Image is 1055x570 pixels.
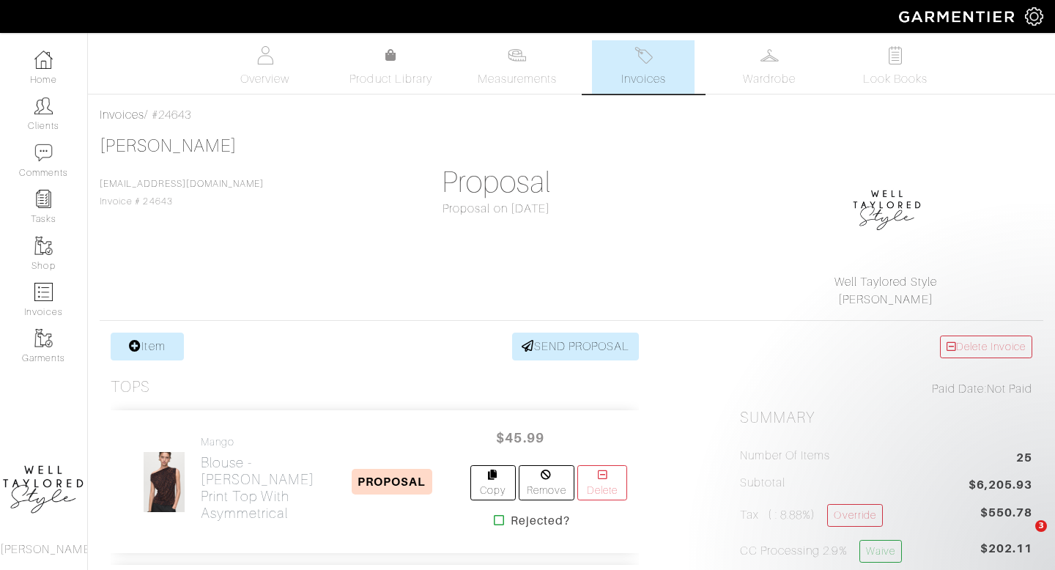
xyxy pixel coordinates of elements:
[851,171,924,244] img: 1593278135251.png.png
[1035,520,1047,532] span: 3
[240,70,289,88] span: Overview
[844,40,947,94] a: Look Books
[34,190,53,208] img: reminder-icon-8004d30b9f0a5d33ae49ab947aed9ed385cf756f9e5892f1edd6e32f2345188e.png
[466,40,569,94] a: Measurements
[886,46,905,64] img: todo-9ac3debb85659649dc8f770b8b6100bb5dab4b48dedcbae339e5042a72dfd3cc.svg
[1025,7,1043,26] img: gear-icon-white-bd11855cb880d31180b6d7d6211b90ccbf57a29d726f0c71d8c61bd08dd39cc2.png
[34,97,53,115] img: clients-icon-6bae9207a08558b7cb47a8932f037763ab4055f8c8b6bfacd5dc20c3e0201464.png
[740,380,1032,398] div: Not Paid
[478,70,558,88] span: Measurements
[352,469,432,495] span: PROPOSAL
[740,409,1032,427] h2: Summary
[34,51,53,69] img: dashboard-icon-dbcd8f5a0b271acd01030246c82b418ddd0df26cd7fceb0bd07c9910d44c42f6.png
[34,329,53,347] img: garments-icon-b7da505a4dc4fd61783c78ac3ca0ef83fa9d6f193b1c9dc38574b1d14d53ca28.png
[470,465,516,500] a: Copy
[760,46,779,64] img: wardrobe-487a4870c1b7c33e795ec22d11cfc2ed9d08956e64fb3008fe2437562e282088.svg
[1005,520,1040,555] iframe: Intercom live chat
[100,106,1043,124] div: / #24643
[940,336,1032,358] a: Delete Invoice
[350,200,643,218] div: Proposal on [DATE]
[511,512,570,530] strong: Rejected?
[621,70,666,88] span: Invoices
[201,436,314,448] h4: Mango
[859,540,902,563] a: Waive
[838,293,933,306] a: [PERSON_NAME]
[740,504,883,527] h5: Tax ( : 8.88%)
[143,451,186,513] img: Q7zAEwGRMs2it6Q3BGsS14z9
[214,40,316,94] a: Overview
[932,382,987,396] span: Paid Date:
[740,540,902,563] h5: CC Processing 2.9%
[519,465,575,500] a: Remove
[863,70,928,88] span: Look Books
[743,70,796,88] span: Wardrobe
[577,465,627,500] a: Delete
[256,46,274,64] img: basicinfo-40fd8af6dae0f16599ec9e87c0ef1c0a1fdea2edbe929e3d69a839185d80c458.svg
[634,46,653,64] img: orders-27d20c2124de7fd6de4e0e44c1d41de31381a507db9b33961299e4e07d508b8c.svg
[34,283,53,301] img: orders-icon-0abe47150d42831381b5fb84f609e132dff9fe21cb692f30cb5eec754e2cba89.png
[476,422,564,454] span: $45.99
[100,108,144,122] a: Invoices
[740,449,831,463] h5: Number of Items
[100,136,237,155] a: [PERSON_NAME]
[34,237,53,255] img: garments-icon-b7da505a4dc4fd61783c78ac3ca0ef83fa9d6f193b1c9dc38574b1d14d53ca28.png
[592,40,695,94] a: Invoices
[100,179,264,189] a: [EMAIL_ADDRESS][DOMAIN_NAME]
[349,70,432,88] span: Product Library
[350,165,643,200] h1: Proposal
[834,275,937,289] a: Well Taylored Style
[892,4,1025,29] img: garmentier-logo-header-white-b43fb05a5012e4ada735d5af1a66efaba907eab6374d6393d1fbf88cb4ef424d.png
[340,47,443,88] a: Product Library
[512,333,640,360] a: SEND PROPOSAL
[100,179,264,207] span: Invoice # 24643
[201,454,314,522] h2: Blouse - [PERSON_NAME] Print Top With Asymmetrical
[508,46,526,64] img: measurements-466bbee1fd09ba9460f595b01e5d73f9e2bff037440d3c8f018324cb6cdf7a4a.svg
[980,540,1032,569] span: $202.11
[718,40,821,94] a: Wardrobe
[740,476,785,490] h5: Subtotal
[34,144,53,162] img: comment-icon-a0a6a9ef722e966f86d9cbdc48e553b5cf19dbc54f86b18d962a5391bc8f6eb6.png
[111,333,184,360] a: Item
[111,378,150,396] h3: Tops
[201,436,314,522] a: Mango Blouse -[PERSON_NAME] Print Top With Asymmetrical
